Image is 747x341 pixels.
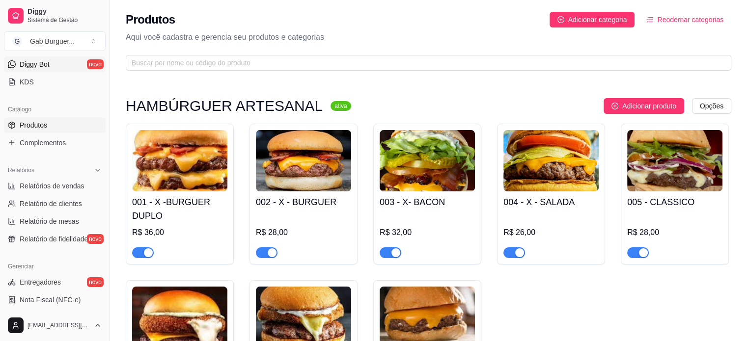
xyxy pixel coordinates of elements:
span: Nota Fiscal (NFC-e) [20,295,81,305]
span: Relatórios de vendas [20,181,84,191]
a: DiggySistema de Gestão [4,4,106,27]
h2: Produtos [126,12,175,27]
div: Gab Burguer ... [30,36,75,46]
a: Diggy Botnovo [4,56,106,72]
span: Adicionar categoria [568,14,627,25]
a: Nota Fiscal (NFC-e) [4,292,106,308]
span: Adicionar produto [622,101,676,111]
h4: 002 - X - BURGUER [256,195,351,209]
a: Complementos [4,135,106,151]
div: Gerenciar [4,259,106,274]
a: Relatório de mesas [4,213,106,229]
span: plus-circle [611,103,618,109]
button: [EMAIL_ADDRESS][DOMAIN_NAME] [4,314,106,337]
span: Reodernar categorias [657,14,723,25]
span: Entregadores [20,277,61,287]
span: ordered-list [646,16,653,23]
button: Reodernar categorias [638,12,731,27]
div: R$ 28,00 [256,227,351,238]
a: Relatório de clientes [4,196,106,211]
span: Diggy Bot [20,59,50,69]
span: Relatório de mesas [20,216,79,226]
h4: 005 - CLASSICO [627,195,722,209]
img: product-image [627,130,722,191]
span: Opções [700,101,723,111]
div: Catálogo [4,102,106,117]
div: R$ 36,00 [132,227,227,238]
sup: ativa [331,101,351,111]
a: Relatórios de vendas [4,178,106,194]
input: Buscar por nome ou código do produto [132,57,718,68]
p: Aqui você cadastra e gerencia seu produtos e categorias [126,31,731,43]
img: product-image [503,130,599,191]
span: KDS [20,77,34,87]
button: Opções [692,98,731,114]
h3: HAMBÚRGUER ARTESANAL [126,100,323,112]
a: KDS [4,74,106,90]
h4: 003 - X- BACON [380,195,475,209]
div: R$ 26,00 [503,227,599,238]
span: Diggy [28,7,102,16]
span: plus-circle [557,16,564,23]
button: Adicionar produto [604,98,684,114]
img: product-image [132,130,227,191]
a: Relatório de fidelidadenovo [4,231,106,247]
a: Produtos [4,117,106,133]
button: Adicionar categoria [550,12,635,27]
div: R$ 28,00 [627,227,722,238]
span: Relatórios [8,166,34,174]
span: G [12,36,22,46]
h4: 001 - X -BURGUER DUPLO [132,195,227,223]
img: product-image [380,130,475,191]
span: [EMAIL_ADDRESS][DOMAIN_NAME] [28,321,90,329]
span: Complementos [20,138,66,148]
div: R$ 32,00 [380,227,475,238]
h4: 004 - X - SALADA [503,195,599,209]
span: Relatório de fidelidade [20,234,88,244]
a: Entregadoresnovo [4,274,106,290]
span: Produtos [20,120,47,130]
span: Sistema de Gestão [28,16,102,24]
span: Relatório de clientes [20,199,82,209]
img: product-image [256,130,351,191]
button: Select a team [4,31,106,51]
